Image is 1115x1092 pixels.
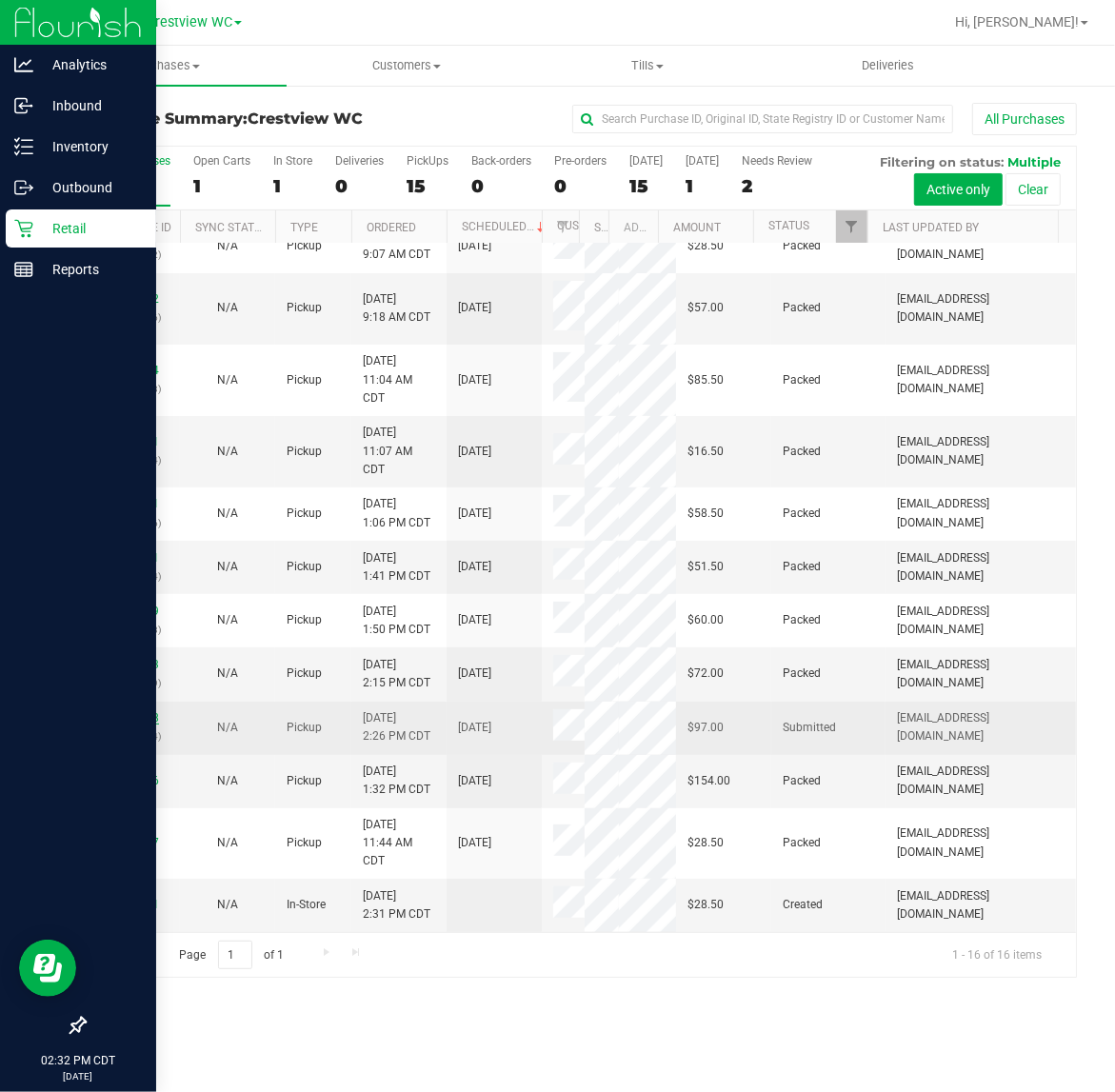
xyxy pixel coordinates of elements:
a: Customers [287,46,528,86]
span: Not Applicable [217,373,238,387]
div: Back-orders [471,154,531,168]
span: Pickup [287,719,322,737]
span: Pickup [287,665,322,683]
a: Deliveries [767,46,1008,86]
span: [DATE] 1:50 PM CDT [363,603,430,639]
span: [DATE] 1:32 PM CDT [363,763,430,799]
span: Pickup [287,505,322,523]
span: [EMAIL_ADDRESS][DOMAIN_NAME] [897,656,1065,692]
div: 0 [471,175,531,197]
div: In Store [273,154,312,168]
span: [EMAIL_ADDRESS][DOMAIN_NAME] [897,709,1065,745]
span: $58.50 [687,505,724,523]
span: [DATE] [458,299,491,317]
inline-svg: Analytics [14,55,33,74]
span: [DATE] 11:07 AM CDT [363,424,435,479]
span: Packed [783,237,821,255]
span: Pickup [287,371,322,389]
button: N/A [217,772,238,790]
span: Pickup [287,611,322,629]
span: [EMAIL_ADDRESS][DOMAIN_NAME] [897,603,1065,639]
span: [EMAIL_ADDRESS][DOMAIN_NAME] [897,824,1065,861]
span: $154.00 [687,772,730,790]
div: Pre-orders [554,154,607,168]
span: Packed [783,558,821,576]
span: Pickup [287,237,322,255]
span: [DATE] [458,558,491,576]
p: Inbound [33,94,148,117]
p: 02:32 PM CDT [9,1052,148,1069]
div: 15 [407,175,448,197]
span: Not Applicable [217,898,238,911]
div: [DATE] [686,154,719,168]
a: Ordered [367,221,416,234]
span: [DATE] [458,665,491,683]
span: [EMAIL_ADDRESS][DOMAIN_NAME] [897,763,1065,799]
div: 1 [686,175,719,197]
span: Pickup [287,299,322,317]
a: Type [290,221,318,234]
span: Crestview WC [147,14,232,30]
button: N/A [217,834,238,852]
div: 1 [193,175,250,197]
div: 2 [742,175,812,197]
span: $85.50 [687,371,724,389]
span: $28.50 [687,896,724,914]
span: Tills [528,57,767,74]
a: Last Updated By [883,221,979,234]
span: [DATE] 2:26 PM CDT [363,709,430,745]
a: Status [768,219,809,232]
inline-svg: Retail [14,219,33,238]
inline-svg: Inventory [14,137,33,156]
button: N/A [217,719,238,737]
div: Needs Review [742,154,812,168]
span: Filtering on status: [880,154,1004,169]
iframe: Resource center [19,940,76,997]
span: Packed [783,772,821,790]
span: Packed [783,505,821,523]
span: Not Applicable [217,239,238,252]
a: Tills [527,46,767,86]
span: Multiple [1007,154,1061,169]
span: $72.00 [687,665,724,683]
span: [EMAIL_ADDRESS][DOMAIN_NAME] [897,290,1065,327]
span: Pickup [287,558,322,576]
span: Packed [783,371,821,389]
a: Filter [548,210,579,243]
span: [DATE] [458,719,491,737]
span: $51.50 [687,558,724,576]
span: [DATE] 1:06 PM CDT [363,495,430,531]
span: [DATE] [458,237,491,255]
span: [DATE] [458,371,491,389]
button: N/A [217,443,238,461]
a: Purchases [46,46,287,86]
span: Not Applicable [217,774,238,787]
span: [DATE] 11:04 AM CDT [363,352,435,407]
div: 0 [554,175,607,197]
span: [DATE] 11:44 AM CDT [363,816,435,871]
span: [EMAIL_ADDRESS][DOMAIN_NAME] [897,228,1065,264]
span: Pickup [287,772,322,790]
span: [DATE] 2:15 PM CDT [363,656,430,692]
button: N/A [217,505,238,523]
th: Address [608,210,658,244]
span: Deliveries [836,57,940,74]
span: Packed [783,299,821,317]
span: Not Applicable [217,666,238,680]
div: [DATE] [629,154,663,168]
button: N/A [217,665,238,683]
div: Open Carts [193,154,250,168]
span: Not Applicable [217,560,238,573]
button: N/A [217,371,238,389]
p: Reports [33,258,148,281]
span: Not Applicable [217,301,238,314]
input: Search Purchase ID, Original ID, State Registry ID or Customer Name... [572,105,953,133]
span: Page of 1 [163,941,300,970]
span: $97.00 [687,719,724,737]
span: In-Store [287,896,326,914]
a: State Registry ID [594,221,694,234]
span: Submitted [783,719,836,737]
span: [DATE] [458,772,491,790]
span: Packed [783,665,821,683]
span: $28.50 [687,834,724,852]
